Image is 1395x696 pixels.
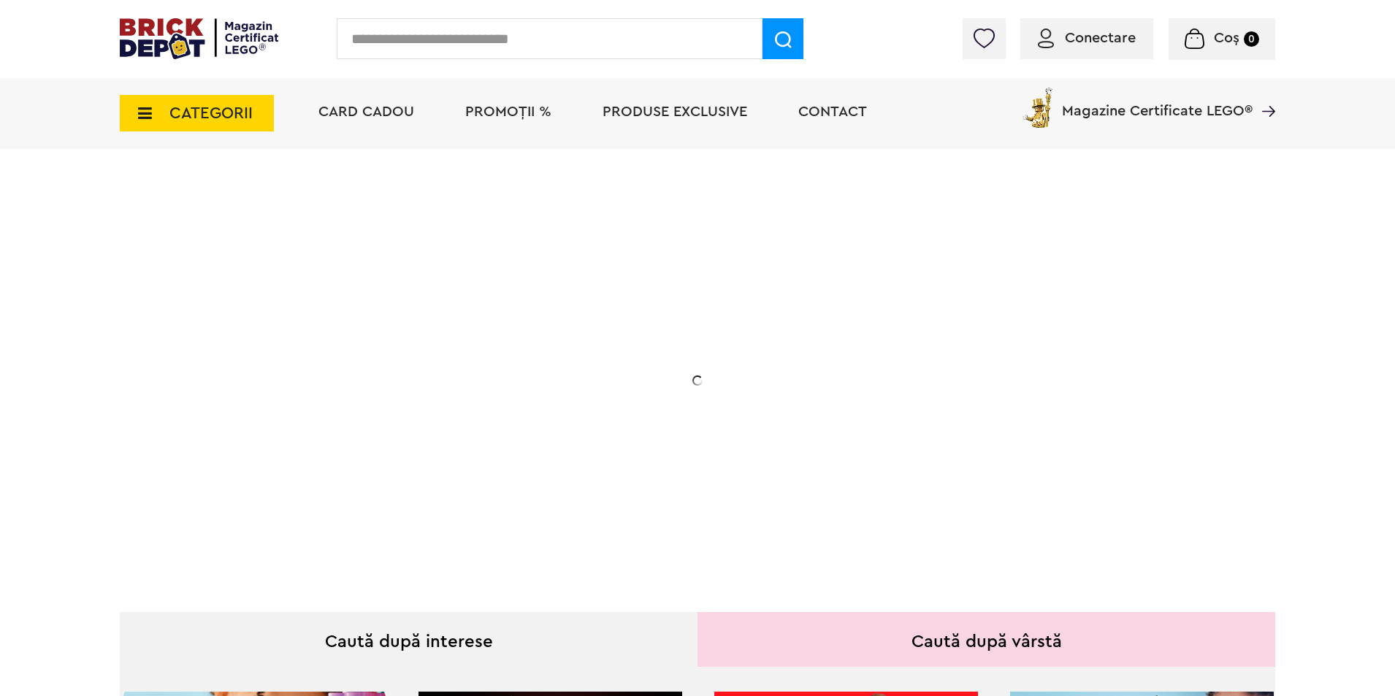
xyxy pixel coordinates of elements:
span: Coș [1214,31,1239,45]
div: Caută după vârstă [697,612,1275,667]
a: Contact [798,104,867,119]
a: Magazine Certificate LEGO® [1253,85,1275,99]
span: Magazine Certificate LEGO® [1062,85,1253,118]
div: Caută după interese [120,612,697,667]
a: PROMOȚII % [465,104,551,119]
span: Conectare [1065,31,1136,45]
span: CATEGORII [169,105,253,121]
div: Explorează [223,456,516,474]
h2: La două seturi LEGO de adulți achiziționate din selecție! În perioada 12 - [DATE]! [223,362,516,423]
a: Produse exclusive [603,104,747,119]
h1: 20% Reducere! [223,294,516,347]
small: 0 [1244,31,1259,47]
a: Card Cadou [318,104,414,119]
a: Conectare [1038,31,1136,45]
